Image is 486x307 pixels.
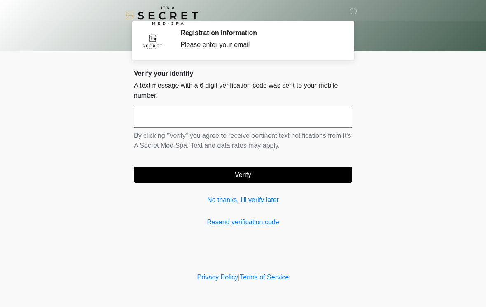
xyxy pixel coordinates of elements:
a: Resend verification code [134,217,352,227]
h2: Verify your identity [134,70,352,77]
h2: Registration Information [180,29,340,37]
img: It's A Secret Med Spa Logo [126,6,198,25]
a: Terms of Service [240,274,289,281]
div: Please enter your email [180,40,340,50]
img: Agent Avatar [140,29,165,53]
a: No thanks, I'll verify later [134,195,352,205]
button: Verify [134,167,352,183]
p: By clicking "Verify" you agree to receive pertinent text notifications from It's A Secret Med Spa... [134,131,352,151]
p: A text message with a 6 digit verification code was sent to your mobile number. [134,81,352,100]
a: Privacy Policy [197,274,238,281]
a: | [238,274,240,281]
